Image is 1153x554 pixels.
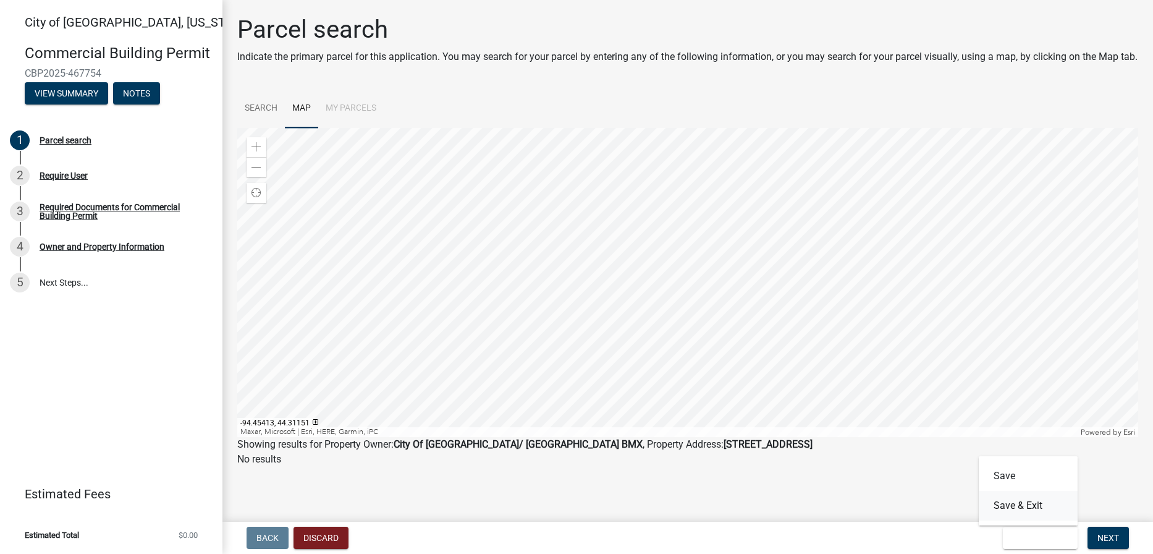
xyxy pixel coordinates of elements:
h1: Parcel search [237,15,1138,45]
div: Maxar, Microsoft | Esri, HERE, Garmin, iPC [237,427,1078,437]
div: 5 [10,273,30,292]
button: View Summary [25,82,108,104]
button: Save & Exit [979,491,1078,521]
a: Search [237,89,285,129]
div: 1 [10,130,30,150]
div: Zoom out [247,157,266,177]
a: Map [285,89,318,129]
span: Estimated Total [25,531,79,539]
div: 4 [10,237,30,257]
h4: Commercial Building Permit [25,45,213,62]
span: City of [GEOGRAPHIC_DATA], [US_STATE] [25,15,250,30]
button: Save & Exit [1003,527,1078,549]
div: Showing results for Property Owner: , Property Address: [237,437,1138,452]
div: Require User [40,171,88,180]
div: Find my location [247,183,266,203]
div: Parcel search [40,136,91,145]
span: Next [1097,533,1119,543]
div: Zoom in [247,137,266,157]
a: Estimated Fees [10,482,203,506]
p: Indicate the primary parcel for this application. You may search for your parcel by entering any ... [237,49,1138,64]
strong: [STREET_ADDRESS] [724,438,813,450]
div: Save & Exit [979,456,1078,526]
div: Owner and Property Information [40,242,164,251]
a: Esri [1123,428,1135,437]
p: No results [237,452,1138,467]
div: Powered by [1078,427,1138,437]
button: Notes [113,82,160,104]
button: Next [1088,527,1129,549]
span: $0.00 [179,531,198,539]
div: 3 [10,202,30,221]
button: Discard [294,527,348,549]
strong: City Of [GEOGRAPHIC_DATA]/ [GEOGRAPHIC_DATA] BMX [394,438,643,450]
wm-modal-confirm: Notes [113,89,160,99]
span: CBP2025-467754 [25,67,198,79]
button: Back [247,527,289,549]
span: Save & Exit [1013,533,1060,543]
span: Back [256,533,279,543]
button: Save [979,461,1078,491]
div: 2 [10,166,30,185]
div: Required Documents for Commercial Building Permit [40,203,203,220]
wm-modal-confirm: Summary [25,89,108,99]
